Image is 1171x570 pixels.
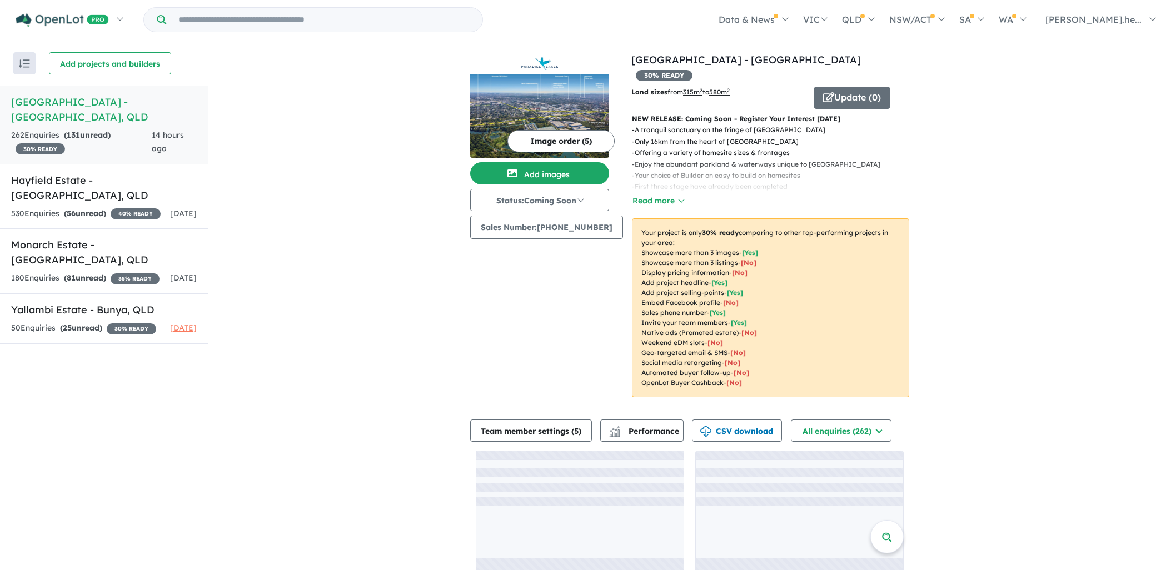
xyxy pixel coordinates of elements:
span: [ Yes ] [742,248,758,257]
u: Sales phone number [641,308,707,317]
span: 35 % READY [111,273,160,284]
h5: Monarch Estate - [GEOGRAPHIC_DATA] , QLD [11,237,197,267]
span: 81 [67,273,76,283]
span: [DATE] [170,323,197,333]
button: Image order (5) [507,130,615,152]
p: - Only 16km from the heart of [GEOGRAPHIC_DATA] [632,136,889,147]
strong: ( unread) [64,273,106,283]
b: Land sizes [631,88,667,96]
span: [ Yes ] [711,278,727,287]
div: 530 Enquir ies [11,207,161,221]
sup: 2 [727,87,730,93]
strong: ( unread) [64,130,111,140]
span: [No] [734,368,749,377]
p: - First three stage have already been completed [632,181,889,192]
p: - Offering a variety of homesite sizes & frontages [632,147,889,158]
span: to [702,88,730,96]
p: from [631,87,805,98]
sup: 2 [700,87,702,93]
span: [DATE] [170,208,197,218]
p: - Your choice of Builder on easy to build on homesites [632,170,889,181]
u: Display pricing information [641,268,729,277]
span: 14 hours ago [152,130,184,153]
span: 30 % READY [107,323,156,334]
u: OpenLot Buyer Cashback [641,378,724,387]
p: - A tranquil sanctuary on the fringe of [GEOGRAPHIC_DATA] [632,124,889,136]
span: [No] [741,328,757,337]
div: 262 Enquir ies [11,129,152,156]
img: Paradise Lakes Estate - Willawong Logo [475,57,605,70]
img: Paradise Lakes Estate - Willawong [470,74,609,158]
span: [ No ] [723,298,739,307]
img: sort.svg [19,59,30,68]
strong: ( unread) [60,323,102,333]
strong: ( unread) [64,208,106,218]
u: Embed Facebook profile [641,298,720,307]
button: CSV download [692,419,782,442]
b: 30 % ready [702,228,739,237]
u: 580 m [709,88,730,96]
p: - Enjoy the abundant parkland & waterways unique to [GEOGRAPHIC_DATA] [632,159,889,170]
a: [GEOGRAPHIC_DATA] - [GEOGRAPHIC_DATA] [631,53,861,66]
u: Weekend eDM slots [641,338,705,347]
span: Performance [611,426,679,436]
p: Your project is only comparing to other top-performing projects in your area: - - - - - - - - - -... [632,218,909,397]
span: 30 % READY [636,70,692,81]
h5: Hayfield Estate - [GEOGRAPHIC_DATA] , QLD [11,173,197,203]
span: 56 [67,208,76,218]
button: All enquiries (262) [791,419,891,442]
span: [ Yes ] [727,288,743,297]
span: [DATE] [170,273,197,283]
span: [No] [730,348,746,357]
span: [No] [725,358,740,367]
u: Invite your team members [641,318,728,327]
h5: [GEOGRAPHIC_DATA] - [GEOGRAPHIC_DATA] , QLD [11,94,197,124]
span: [No] [726,378,742,387]
button: Team member settings (5) [470,419,592,442]
u: Add project selling-points [641,288,724,297]
u: 315 m [683,88,702,96]
span: [ Yes ] [710,308,726,317]
button: Add projects and builders [49,52,171,74]
u: Add project headline [641,278,709,287]
u: Native ads (Promoted estate) [641,328,739,337]
u: Automated buyer follow-up [641,368,731,377]
u: Geo-targeted email & SMS [641,348,727,357]
button: Status:Coming Soon [470,189,609,211]
img: line-chart.svg [610,426,620,432]
div: 180 Enquir ies [11,272,160,285]
div: 50 Enquir ies [11,322,156,335]
input: Try estate name, suburb, builder or developer [168,8,480,32]
img: Openlot PRO Logo White [16,13,109,27]
span: [No] [707,338,723,347]
span: [ No ] [741,258,756,267]
u: Showcase more than 3 listings [641,258,738,267]
u: Showcase more than 3 images [641,248,739,257]
p: NEW RELEASE: Coming Soon - Register Your Interest [DATE] [632,113,909,124]
span: 25 [63,323,72,333]
img: download icon [700,426,711,437]
span: [ Yes ] [731,318,747,327]
span: [PERSON_NAME].he... [1045,14,1142,25]
button: Update (0) [814,87,890,109]
img: bar-chart.svg [609,429,620,437]
button: Read more [632,194,684,207]
button: Add images [470,162,609,184]
span: 40 % READY [111,208,161,219]
span: 5 [574,426,579,436]
u: Social media retargeting [641,358,722,367]
span: 131 [67,130,80,140]
span: [ No ] [732,268,748,277]
button: Performance [600,419,684,442]
h5: Yallambi Estate - Bunya , QLD [11,302,197,317]
span: 30 % READY [16,143,65,154]
a: Paradise Lakes Estate - Willawong LogoParadise Lakes Estate - Willawong [470,52,609,158]
button: Sales Number:[PHONE_NUMBER] [470,216,623,239]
